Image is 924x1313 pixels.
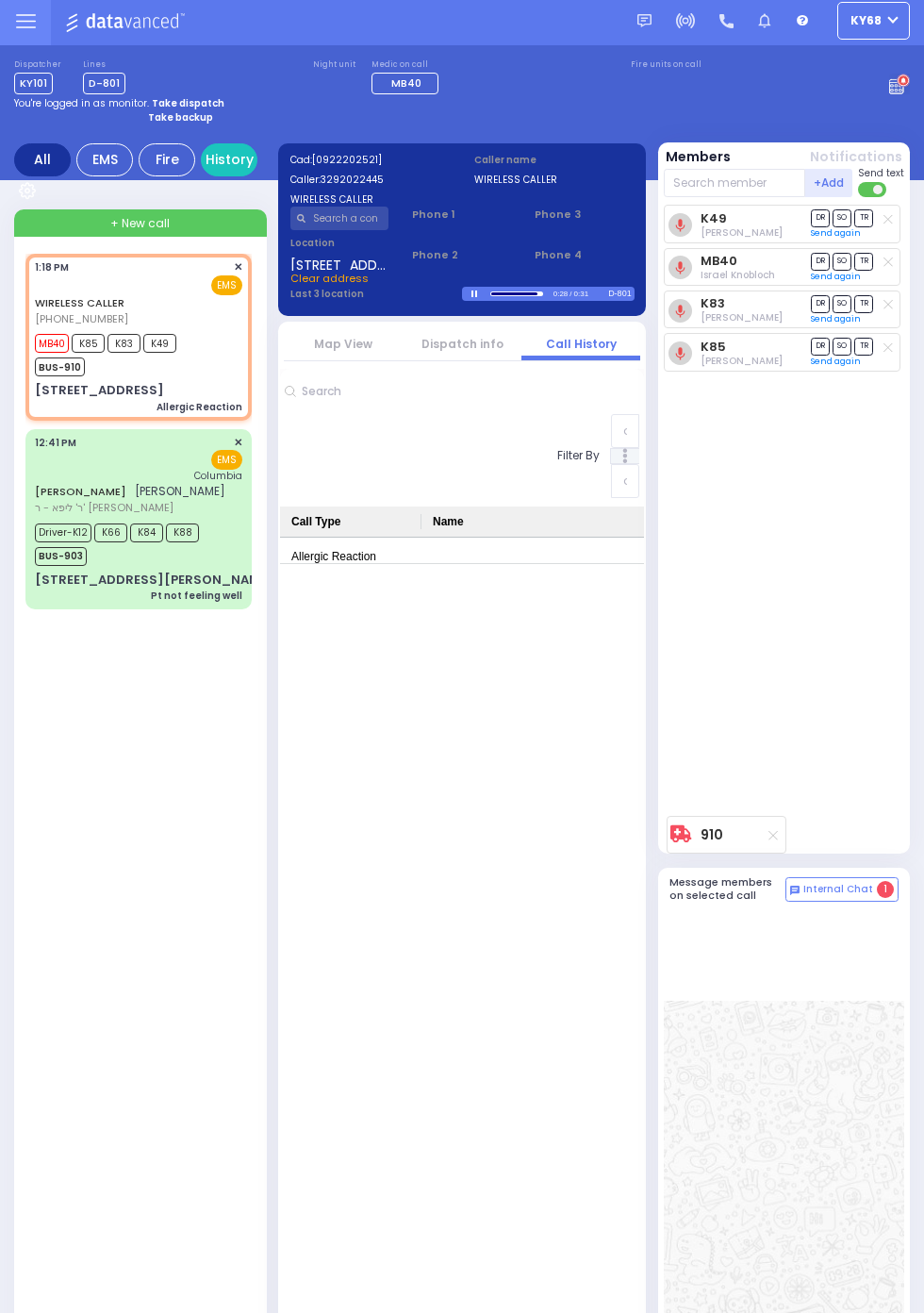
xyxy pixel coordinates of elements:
button: ky68 [837,2,910,40]
label: Last 3 location [290,287,463,301]
span: ✕ [234,259,242,275]
label: Lines [83,59,125,71]
a: Send again [811,227,861,239]
span: EMS [211,275,242,295]
a: Send again [811,271,861,282]
div: Allergic Reaction [157,400,242,414]
span: Israel Knobloch [701,268,775,282]
span: DR [811,338,830,356]
span: Phone 1 [412,207,511,223]
button: Members [666,147,731,167]
span: Phone 4 [535,247,634,263]
button: Notifications [810,147,902,167]
input: dd/mm/yyyy [611,414,639,448]
span: MB40 [35,334,69,353]
span: Columbia [194,469,242,483]
span: SO [833,209,851,227]
h5: Message members on selected call [669,876,786,901]
a: Send again [811,356,861,367]
div: Allergic Reaction [280,538,421,575]
img: Logo [65,9,190,33]
label: WIRELESS CALLER [290,192,451,207]
input: dd/mm/yyyy [611,464,639,498]
input: Search [296,374,533,408]
span: DR [811,295,830,313]
span: MB40 [391,75,421,91]
span: K66 [94,524,127,542]
div: 0:28 [553,283,569,305]
span: + New call [110,215,170,232]
a: Dispatch info [421,336,503,352]
span: ר' ליפא - ר' [PERSON_NAME] [35,500,225,516]
span: SO [833,338,851,356]
a: K83 [701,296,725,310]
span: K84 [130,524,163,542]
label: Caller name [474,153,635,167]
label: Location [290,236,389,250]
span: Name [433,515,464,528]
span: [PERSON_NAME] [135,483,225,499]
label: Medic on call [371,59,444,71]
div: 0:31 [573,283,590,305]
input: Search member [664,169,806,197]
span: DR [811,209,830,227]
span: Clear address [290,271,369,286]
span: Driver-K12 [35,524,91,542]
a: MB40 [701,254,737,268]
div: Pt not feeling well [151,589,242,603]
span: TR [854,338,873,356]
a: [PERSON_NAME] [35,484,126,499]
span: K49 [143,334,176,353]
span: ky68 [850,12,882,29]
span: K83 [107,334,140,353]
a: Call History [546,336,617,352]
a: History [201,143,257,176]
span: TR [854,209,873,227]
strong: Take backup [148,110,213,125]
a: 910 [701,828,723,842]
input: Search a contact [290,207,389,230]
label: Fire units on call [631,59,701,71]
label: Dispatcher [14,59,61,71]
strong: Take dispatch [152,96,224,110]
span: ✕ [234,435,242,451]
label: Turn off text [858,180,888,199]
div: Fire [139,143,195,176]
a: Map View [314,336,372,352]
a: K49 [701,211,727,225]
label: Caller: [290,173,451,187]
span: TR [854,253,873,271]
label: Cad: [290,153,451,167]
div: D-801 [608,287,634,301]
span: 12:41 PM [35,436,76,450]
span: Call Type [291,515,340,528]
span: You're logged in as monitor. [14,96,149,110]
span: D-801 [83,73,125,94]
span: KY101 [14,73,53,94]
span: Phone 3 [535,207,634,223]
span: [STREET_ADDRESS] [290,256,389,271]
div: / [569,283,572,305]
span: [PHONE_NUMBER] [35,311,128,326]
div: [STREET_ADDRESS] [35,381,164,400]
img: message.svg [637,14,652,28]
img: comment-alt.png [790,886,800,895]
span: BUS-910 [35,357,85,376]
span: Dov Guttman [701,310,783,324]
button: +Add [805,169,852,197]
span: 3292022445 [321,173,384,187]
span: BUS-903 [35,547,87,566]
div: [STREET_ADDRESS][PERSON_NAME] [35,571,273,590]
span: EMS [211,450,242,470]
span: SO [833,253,851,271]
span: SO [833,295,851,313]
label: Filter By [256,440,611,474]
div: EMS [76,143,133,176]
label: Night unit [313,59,355,71]
span: DR [811,253,830,271]
a: WIRELESS CALLER [35,295,124,310]
span: Send text [858,166,904,180]
span: K88 [166,524,199,542]
button: Internal Chat 1 [785,877,899,902]
span: Moshe Landau [701,354,783,368]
